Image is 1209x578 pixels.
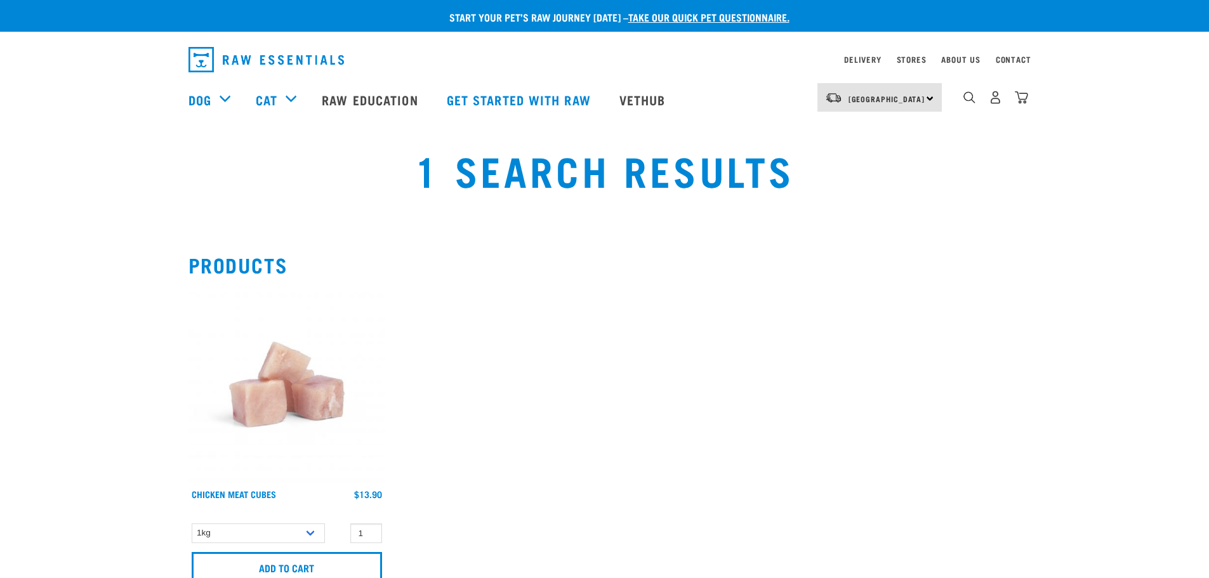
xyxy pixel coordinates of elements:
a: Contact [996,57,1031,62]
img: Raw Essentials Logo [188,47,344,72]
a: Dog [188,90,211,109]
a: Stores [897,57,927,62]
span: [GEOGRAPHIC_DATA] [849,96,925,101]
img: van-moving.png [825,92,842,103]
h1: 1 Search Results [224,147,984,192]
img: user.png [989,91,1002,104]
img: Chicken meat [188,286,385,483]
h2: Products [188,253,1021,276]
nav: dropdown navigation [178,42,1031,77]
a: About Us [941,57,980,62]
div: $13.90 [354,489,382,499]
a: Chicken Meat Cubes [192,492,276,496]
a: Vethub [607,74,682,125]
a: Raw Education [309,74,433,125]
input: 1 [350,523,382,543]
a: take our quick pet questionnaire. [628,14,789,20]
img: home-icon@2x.png [1015,91,1028,104]
a: Cat [256,90,277,109]
a: Get started with Raw [434,74,607,125]
img: home-icon-1@2x.png [963,91,975,103]
a: Delivery [844,57,881,62]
